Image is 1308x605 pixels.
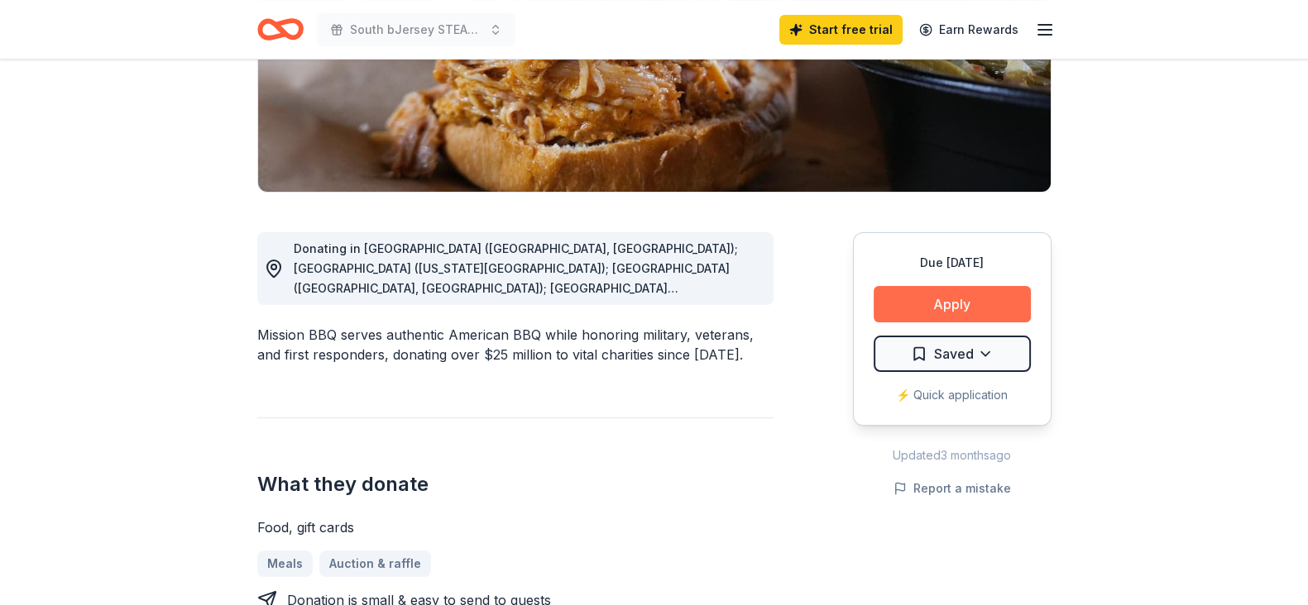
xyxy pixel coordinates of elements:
a: Start free trial [779,15,903,45]
a: Auction & raffle [319,550,431,577]
span: Saved [934,343,974,364]
button: South bJersey STEAMFest and 5K Robot Run [317,13,515,46]
button: Apply [874,286,1031,322]
div: Due [DATE] [874,253,1031,273]
div: ⚡️ Quick application [874,385,1031,405]
div: Food, gift cards [257,517,774,537]
a: Meals [257,550,313,577]
h2: What they donate [257,471,774,498]
button: Report a mistake [894,479,1011,498]
button: Saved [874,336,1031,372]
span: South bJersey STEAMFest and 5K Robot Run [350,20,482,40]
div: Updated 3 months ago [853,445,1052,465]
a: Home [257,10,304,49]
div: Mission BBQ serves authentic American BBQ while honoring military, veterans, and first responders... [257,325,774,364]
a: Earn Rewards [909,15,1028,45]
